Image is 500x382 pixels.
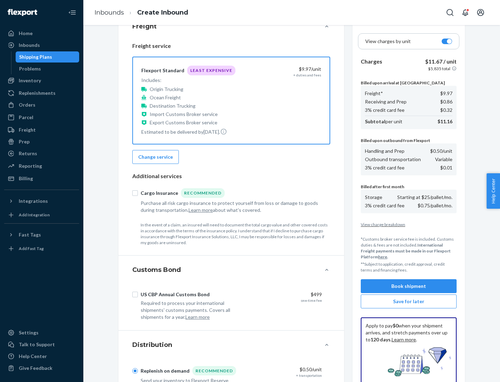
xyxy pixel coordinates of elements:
[370,337,391,342] b: 120 days
[19,114,33,121] div: Parcel
[185,314,210,321] button: Learn more
[361,80,457,86] p: Billed upon arrival at [GEOGRAPHIC_DATA]
[189,207,213,214] button: Learn more
[19,42,40,49] div: Inbounds
[4,28,79,39] a: Home
[392,337,416,342] a: Learn more
[150,111,218,118] p: Import Customs Broker service
[19,365,52,372] div: Give Feedback
[65,6,79,19] button: Close Navigation
[132,150,179,164] button: Change service
[19,341,55,348] div: Talk to Support
[132,172,330,180] p: Additional services
[19,150,37,157] div: Returns
[361,261,457,273] p: **Subject to application, credit approval, credit terms and financing fees.
[361,184,457,190] p: Billed after first month
[19,30,33,37] div: Home
[365,118,402,125] p: per unit
[94,9,124,16] a: Inbounds
[4,351,79,362] a: Help Center
[150,86,183,93] p: Origin Trucking
[486,173,500,209] button: Help Center
[141,190,178,197] div: Cargo Insurance
[137,9,188,16] a: Create Inbound
[141,200,322,214] div: Purchase all risk cargo insurance to protect yourself from loss or damage to goods during transpo...
[19,212,50,218] div: Add Integration
[397,194,452,201] p: Starting at $25/pallet/mo.
[141,222,330,246] p: In the event of a claim, an insured will need to document the total cargo value and other covered...
[4,327,79,338] a: Settings
[132,368,138,374] input: Replenish on demandRecommended
[19,175,33,182] div: Billing
[4,88,79,99] a: Replenishments
[430,148,452,155] p: $0.50 /unit
[4,209,79,221] a: Add Integration
[19,77,41,84] div: Inventory
[458,6,472,19] button: Open notifications
[440,107,452,114] p: $0.32
[16,51,80,63] a: Shipping Plans
[4,196,79,207] button: Integrations
[4,75,79,86] a: Inventory
[4,229,79,240] button: Fast Tags
[8,9,37,16] img: Flexport logo
[418,202,452,209] p: $0.75/pallet/mo.
[393,323,398,329] b: $0
[365,164,405,171] p: 3% credit card fee
[378,254,387,259] a: here
[132,22,157,31] h4: Freight
[361,138,457,143] p: Billed upon outbound from Flexport
[4,124,79,135] a: Freight
[361,236,457,260] p: *Customs broker service fee is included. Customs duties & fees are not included.
[365,194,382,201] p: Storage
[4,136,79,147] a: Prep
[425,58,457,66] p: $11.67 / unit
[4,173,79,184] a: Billing
[365,38,411,45] p: View charges by unit
[89,2,194,23] ol: breadcrumbs
[361,242,451,259] b: International Freight payments must be made in our Flexport Platform .
[365,98,407,105] p: Receiving and Prep
[187,66,235,75] div: Least Expensive
[132,340,172,349] h4: Distribution
[4,40,79,51] a: Inbounds
[19,53,52,60] div: Shipping Plans
[4,99,79,110] a: Orders
[132,42,330,50] p: Freight service
[150,94,181,101] p: Ocean Freight
[141,128,235,135] p: Estimated to be delivered by [DATE] .
[19,90,56,97] div: Replenishments
[4,148,79,159] a: Returns
[365,148,405,155] p: Handling and Prep
[440,98,452,105] p: $0.86
[250,366,322,373] div: $0.50 /unit
[361,58,382,65] b: Charges
[150,119,217,126] p: Export Customs Broker service
[141,300,244,321] div: Required to process your international shipments' customs payments. Covers all shipments for a year.
[435,156,452,163] p: Variable
[4,243,79,254] a: Add Fast Tag
[141,367,190,374] div: Replenish on demand
[428,66,450,72] p: $5,835 total
[437,118,452,125] p: $11.16
[132,265,181,274] h4: Customs Bond
[16,63,80,74] a: Problems
[19,101,35,108] div: Orders
[361,222,457,227] button: View charge breakdown
[19,163,42,169] div: Reporting
[249,66,321,73] div: $9.97 /unit
[440,164,452,171] p: $0.01
[141,67,184,74] div: Flexport Standard
[19,353,47,360] div: Help Center
[365,156,421,163] p: Outbound transportation
[365,202,405,209] p: 3% credit card fee
[296,373,322,378] div: + transportation
[365,90,383,97] p: Freight*
[4,339,79,350] a: Talk to Support
[366,322,452,343] p: Apply to pay when your shipment arrives, and stretch payments over up to . .
[365,107,405,114] p: 3% credit card fee
[4,160,79,172] a: Reporting
[181,188,225,198] div: Recommended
